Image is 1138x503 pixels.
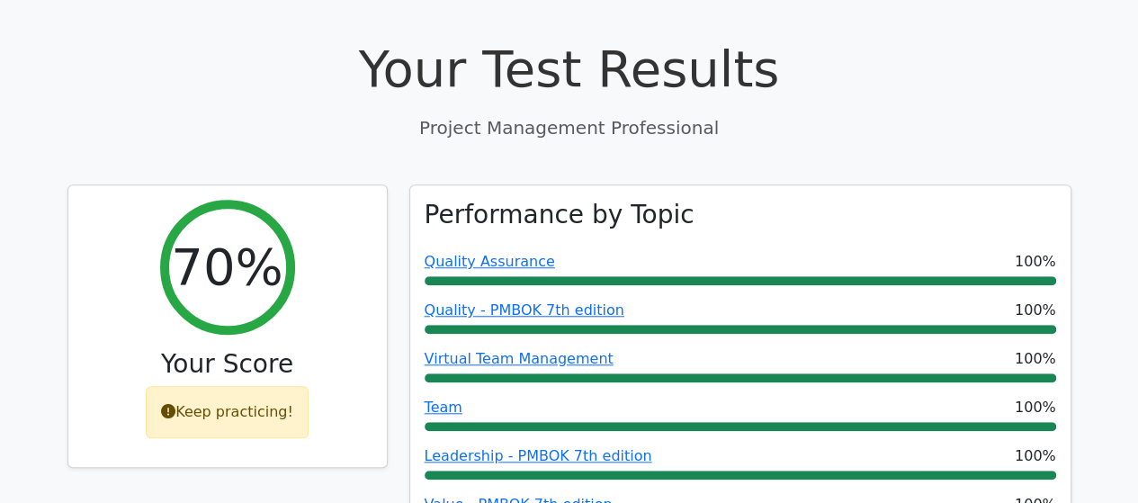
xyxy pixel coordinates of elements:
p: Project Management Professional [67,114,1071,141]
a: Quality - PMBOK 7th edition [425,301,624,319]
a: Virtual Team Management [425,350,614,367]
a: Team [425,399,462,416]
h1: Your Test Results [67,39,1071,99]
h3: Performance by Topic [425,200,694,230]
h2: 70% [171,237,282,297]
span: 100% [1015,348,1056,370]
h3: Your Score [83,349,372,380]
div: Keep practicing! [146,386,309,438]
span: 100% [1015,251,1056,273]
span: 100% [1015,300,1056,321]
a: Leadership - PMBOK 7th edition [425,447,652,464]
span: 100% [1015,445,1056,467]
a: Quality Assurance [425,253,555,270]
span: 100% [1015,397,1056,418]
